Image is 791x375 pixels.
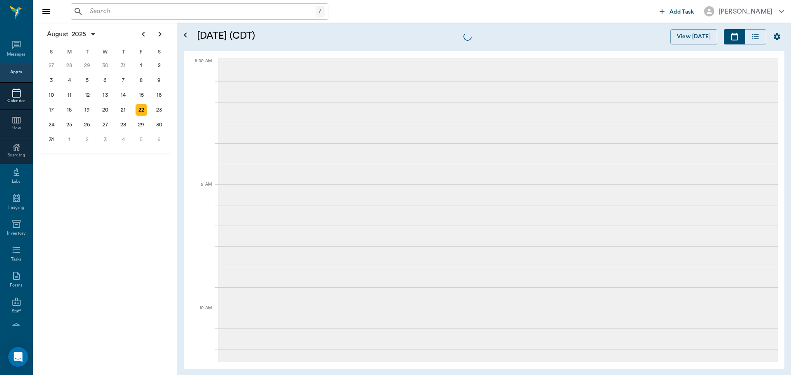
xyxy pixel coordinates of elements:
[12,308,21,314] div: Staff
[82,119,93,130] div: Tuesday, August 26, 2025
[117,119,129,130] div: Thursday, August 28, 2025
[152,26,168,42] button: Next page
[82,134,93,145] div: Tuesday, September 2, 2025
[63,89,75,101] div: Monday, August 11, 2025
[63,60,75,71] div: Monday, July 28, 2025
[132,46,150,58] div: F
[87,6,316,17] input: Search
[61,46,79,58] div: M
[136,60,147,71] div: Friday, August 1, 2025
[82,75,93,86] div: Tuesday, August 5, 2025
[135,26,152,42] button: Previous page
[63,104,75,116] div: Monday, August 18, 2025
[153,119,165,130] div: Saturday, August 30, 2025
[46,60,57,71] div: Sunday, July 27, 2025
[46,134,57,145] div: Sunday, August 31, 2025
[117,89,129,101] div: Thursday, August 14, 2025
[7,231,26,237] div: Inventory
[43,26,101,42] button: August2025
[63,75,75,86] div: Monday, August 4, 2025
[38,3,54,20] button: Close drawer
[100,134,111,145] div: Wednesday, September 3, 2025
[63,134,75,145] div: Monday, September 1, 2025
[718,7,772,16] div: [PERSON_NAME]
[10,282,22,289] div: Forms
[153,60,165,71] div: Saturday, August 2, 2025
[46,89,57,101] div: Sunday, August 10, 2025
[10,69,22,75] div: Appts
[136,75,147,86] div: Friday, August 8, 2025
[316,6,325,17] div: /
[136,134,147,145] div: Friday, September 5, 2025
[153,134,165,145] div: Saturday, September 6, 2025
[7,51,26,58] div: Messages
[46,75,57,86] div: Sunday, August 3, 2025
[11,256,21,263] div: Tasks
[656,4,697,19] button: Add Task
[100,104,111,116] div: Wednesday, August 20, 2025
[114,46,132,58] div: T
[153,89,165,101] div: Saturday, August 16, 2025
[8,347,28,367] div: Open Intercom Messenger
[100,60,111,71] div: Wednesday, July 30, 2025
[63,119,75,130] div: Monday, August 25, 2025
[100,119,111,130] div: Wednesday, August 27, 2025
[42,46,61,58] div: S
[82,60,93,71] div: Tuesday, July 29, 2025
[96,46,115,58] div: W
[8,205,24,211] div: Imaging
[117,104,129,116] div: Thursday, August 21, 2025
[82,104,93,116] div: Tuesday, August 19, 2025
[117,60,129,71] div: Thursday, July 31, 2025
[12,179,21,185] div: Labs
[117,75,129,86] div: Thursday, August 7, 2025
[153,75,165,86] div: Saturday, August 9, 2025
[100,75,111,86] div: Wednesday, August 6, 2025
[136,104,147,116] div: Today, Friday, August 22, 2025
[197,29,413,42] h5: [DATE] (CDT)
[136,89,147,101] div: Friday, August 15, 2025
[670,29,717,44] button: View [DATE]
[153,104,165,116] div: Saturday, August 23, 2025
[190,57,212,77] div: 8:00 AM
[180,19,190,51] button: Open calendar
[78,46,96,58] div: T
[82,89,93,101] div: Tuesday, August 12, 2025
[190,304,212,324] div: 10 AM
[190,180,212,201] div: 9 AM
[150,46,168,58] div: S
[70,28,88,40] span: 2025
[46,119,57,130] div: Sunday, August 24, 2025
[46,104,57,116] div: Sunday, August 17, 2025
[100,89,111,101] div: Wednesday, August 13, 2025
[697,4,791,19] button: [PERSON_NAME]
[117,134,129,145] div: Thursday, September 4, 2025
[45,28,70,40] span: August
[136,119,147,130] div: Friday, August 29, 2025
